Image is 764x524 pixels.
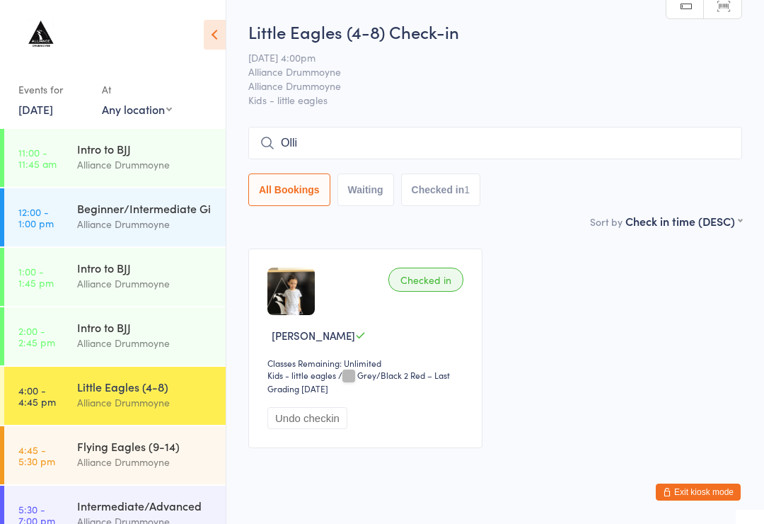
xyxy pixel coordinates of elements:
[18,78,88,101] div: Events for
[18,101,53,117] a: [DATE]
[14,11,67,64] img: Alliance Drummoyne
[248,93,742,107] span: Kids - little eagles
[4,426,226,484] a: 4:45 -5:30 pmFlying Eagles (9-14)Alliance Drummoyne
[248,127,742,159] input: Search
[267,268,315,315] img: image1675144160.png
[272,328,355,343] span: [PERSON_NAME]
[18,444,55,467] time: 4:45 - 5:30 pm
[77,335,214,351] div: Alliance Drummoyne
[4,129,226,187] a: 11:00 -11:45 amIntro to BJJAlliance Drummoyne
[18,266,54,288] time: 1:00 - 1:45 pm
[590,215,623,229] label: Sort by
[248,64,720,79] span: Alliance Drummoyne
[267,357,468,369] div: Classes Remaining: Unlimited
[18,206,54,229] time: 12:00 - 1:00 pm
[267,369,336,381] div: Kids - little eagles
[18,147,57,169] time: 11:00 - 11:45 am
[77,438,214,454] div: Flying Eagles (9-14)
[4,367,226,425] a: 4:00 -4:45 pmLittle Eagles (4-8)Alliance Drummoyne
[248,20,742,43] h2: Little Eagles (4-8) Check-in
[4,248,226,306] a: 1:00 -1:45 pmIntro to BJJAlliance Drummoyne
[77,216,214,232] div: Alliance Drummoyne
[77,260,214,275] div: Intro to BJJ
[77,141,214,156] div: Intro to BJJ
[248,50,720,64] span: [DATE] 4:00pm
[77,275,214,292] div: Alliance Drummoyne
[267,407,347,429] button: Undo checkin
[102,101,172,117] div: Any location
[77,454,214,470] div: Alliance Drummoyne
[102,78,172,101] div: At
[248,79,720,93] span: Alliance Drummoyne
[77,156,214,173] div: Alliance Drummoyne
[625,213,742,229] div: Check in time (DESC)
[77,319,214,335] div: Intro to BJJ
[18,385,56,407] time: 4:00 - 4:45 pm
[77,200,214,216] div: Beginner/Intermediate Gi
[388,268,463,292] div: Checked in
[656,484,741,501] button: Exit kiosk mode
[401,173,481,206] button: Checked in1
[4,307,226,365] a: 2:00 -2:45 pmIntro to BJJAlliance Drummoyne
[248,173,330,206] button: All Bookings
[464,184,470,195] div: 1
[77,498,214,513] div: Intermediate/Advanced
[267,369,450,394] span: / Grey/Black 2 Red – Last Grading [DATE]
[4,188,226,246] a: 12:00 -1:00 pmBeginner/Intermediate GiAlliance Drummoyne
[18,325,55,348] time: 2:00 - 2:45 pm
[77,379,214,394] div: Little Eagles (4-8)
[337,173,394,206] button: Waiting
[77,394,214,411] div: Alliance Drummoyne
